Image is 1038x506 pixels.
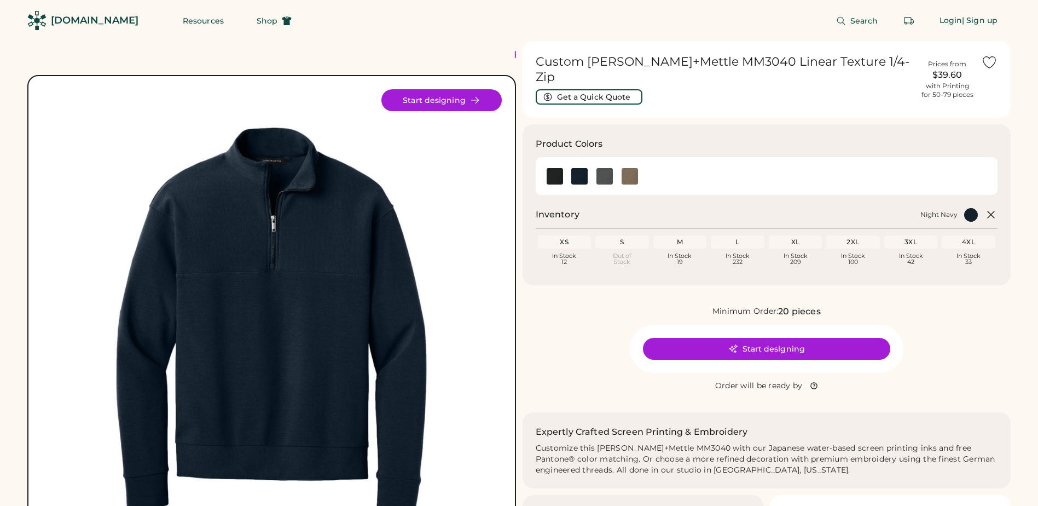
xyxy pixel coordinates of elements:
div: In Stock 19 [656,253,705,265]
div: XS [540,238,589,246]
div: In Stock 209 [771,253,820,265]
div: Deep Black [547,168,563,185]
img: Night Navy Swatch Image [571,168,588,185]
div: Warm Taupe [622,168,638,185]
div: In Stock 100 [828,253,878,265]
div: 3XL [886,238,936,246]
div: Storm Grey [596,168,613,185]
button: Retrieve an order [898,10,920,32]
div: M [656,238,705,246]
img: Warm Taupe Swatch Image [622,168,638,185]
h2: Expertly Crafted Screen Printing & Embroidery [536,426,748,439]
div: FREE SHIPPING [514,48,608,62]
button: Start designing [381,89,502,111]
div: In Stock 12 [540,253,589,265]
div: Login [940,15,962,26]
img: Storm Grey Swatch Image [596,168,613,185]
h3: Product Colors [536,137,603,151]
div: Order will be ready by [715,381,803,392]
div: with Printing for 50-79 pieces [921,82,973,99]
button: Start designing [643,338,890,360]
h2: Inventory [536,208,579,221]
span: Search [850,17,878,25]
button: Resources [170,10,237,32]
div: In Stock 232 [713,253,762,265]
h1: Custom [PERSON_NAME]+Mettle MM3040 Linear Texture 1/4-Zip [536,54,914,85]
div: 2XL [828,238,878,246]
div: 4XL [944,238,993,246]
div: Out of Stock [598,253,647,265]
img: Rendered Logo - Screens [27,11,47,30]
div: Night Navy [920,210,958,219]
button: Get a Quick Quote [536,89,642,105]
div: XL [771,238,820,246]
img: Deep Black Swatch Image [547,168,563,185]
div: Customize this [PERSON_NAME]+Mettle MM3040 with our Japanese water-based screen printing inks and... [536,443,998,476]
div: [DOMAIN_NAME] [51,14,138,27]
span: Shop [257,17,277,25]
div: L [713,238,762,246]
div: Night Navy [571,168,588,185]
div: | Sign up [962,15,998,26]
div: 20 pieces [778,305,820,318]
div: In Stock 42 [886,253,936,265]
div: $39.60 [920,68,975,82]
div: Minimum Order: [712,306,779,317]
div: Prices from [928,60,966,68]
button: Search [823,10,891,32]
div: In Stock 33 [944,253,993,265]
button: Shop [243,10,305,32]
div: S [598,238,647,246]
